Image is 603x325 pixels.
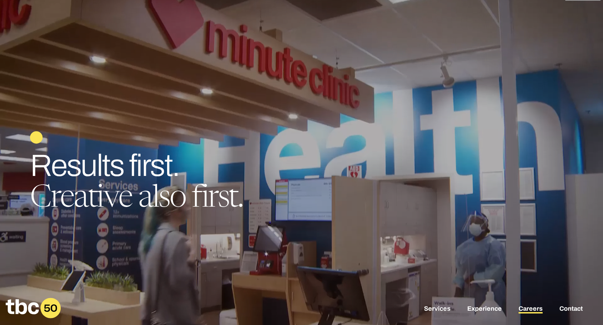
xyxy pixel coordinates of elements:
span: Creative also first. [30,184,243,215]
a: Contact [559,305,583,313]
a: Services [424,305,451,313]
a: Home [6,313,61,321]
span: Results first. [30,149,179,182]
a: Experience [467,305,502,313]
a: Careers [519,305,543,313]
